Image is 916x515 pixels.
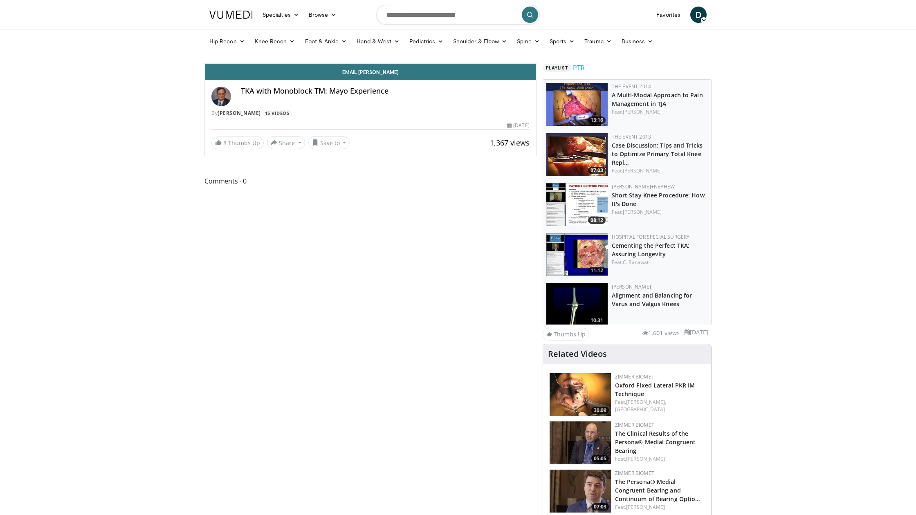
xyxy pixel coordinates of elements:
video-js: Video Player [205,63,536,64]
a: [PERSON_NAME] [623,108,662,115]
a: PTR [573,63,585,73]
a: A Multi-Modal Approach to Pain Management in TJA [612,91,703,107]
a: Pediatrics [404,33,448,49]
div: Feat. [615,455,705,463]
button: Share [267,136,305,149]
span: 07:03 [588,167,606,174]
a: Zimmer Biomet [615,373,654,380]
a: The Persona® Medial Congruent Bearing and Continuum of Bearing Optio… [615,478,700,503]
a: Hospital for Special Surgery [612,233,690,240]
a: [PERSON_NAME] [623,208,662,215]
a: Specialties [258,7,304,23]
a: 8 Thumbs Up [211,137,264,149]
div: [DATE] [507,122,529,129]
div: Feat. [615,504,705,511]
span: Comments 0 [204,176,537,186]
span: 08:12 [588,217,606,224]
a: Oxford Fixed Lateral PKR IM Technique [615,381,695,398]
a: 10:31 [546,283,608,326]
img: f8228b08-9b4b-46a6-ae39-a97ff8315fa4.150x105_q85_crop-smart_upscale.jpg [546,233,608,276]
li: 1,601 views [642,329,680,338]
a: [PERSON_NAME] [626,455,665,462]
a: 07:03 [550,470,611,513]
a: Zimmer Biomet [615,470,654,477]
img: ffedded7-5cec-4085-8190-4c1341fb4931.150x105_q85_crop-smart_upscale.jpg [550,421,611,464]
img: 06453132-c8a8-4335-b73e-1d0ffe22e3ee.150x105_q85_crop-smart_upscale.jpg [546,183,608,226]
span: 05:05 [591,455,609,462]
img: 1139bc86-10bf-4018-b609-ddc03866ed6b.150x105_q85_crop-smart_upscale.jpg [550,373,611,416]
a: [PERSON_NAME]+Nephew [612,183,675,190]
a: [PERSON_NAME] [218,110,261,116]
img: c784d3e2-1f1b-4eb5-bd47-0865bc9d865f.150x105_q85_crop-smart_upscale.jpg [550,470,611,513]
a: Zimmer Biomet [615,421,654,428]
a: 07:03 [546,133,608,176]
div: Feat. [612,108,708,116]
a: Hip Recon [204,33,250,49]
img: VuMedi Logo [209,11,253,19]
li: [DATE] [685,328,708,337]
a: 13:16 [546,83,608,126]
a: Knee Recon [250,33,300,49]
a: Browse [304,7,341,23]
a: D [690,7,707,23]
span: 8 [223,139,227,147]
a: 05:05 [550,421,611,464]
a: Case Discussion: Tips and Tricks to Optimize Primary Total Knee Repl… [612,141,703,166]
span: 11:12 [588,267,606,274]
a: Favorites [651,7,685,23]
a: Sports [545,33,580,49]
div: By [211,110,530,117]
a: Shoulder & Elbow [448,33,512,49]
a: Short Stay Knee Procedure: How It's Done [612,191,705,208]
a: Email [PERSON_NAME] [205,64,536,80]
a: Alignment and Balancing for Varus and Valgus Knees [612,291,692,308]
a: Business [617,33,658,49]
div: Feat. [612,259,708,266]
a: Thumbs Up [543,328,589,340]
a: [PERSON_NAME], [GEOGRAPHIC_DATA] [615,399,667,413]
a: The Clinical Results of the Persona® Medial Congruent Bearing [615,430,696,455]
a: Spine [512,33,544,49]
button: Save to [308,136,350,149]
div: Feat. [612,208,708,216]
img: 6a45c07b-9638-46a8-9cfb-065bafb25cbb.150x105_q85_crop-smart_upscale.jpg [546,83,608,126]
img: b9903f12-b4fd-4232-bd73-ce1f119ed97b.150x105_q85_crop-smart_upscale.jpg [546,133,608,176]
a: [PERSON_NAME] [623,167,662,174]
img: 38523_0000_3.png.150x105_q85_crop-smart_upscale.jpg [546,283,608,326]
a: C. Ranawat [623,259,649,266]
a: The Event 2014 [612,83,651,90]
a: Hand & Wrist [352,33,404,49]
div: Feat. [615,399,705,413]
a: 30:09 [550,373,611,416]
a: 11:12 [546,233,608,276]
span: 13:16 [588,116,606,124]
span: 1,367 views [490,138,530,148]
a: 15 Videos [262,110,292,116]
a: [PERSON_NAME] [612,283,651,290]
div: Feat. [612,167,708,175]
span: Playlist [543,64,571,72]
img: Avatar [211,87,231,106]
a: Cementing the Perfect TKA: Assuring Longevity [612,242,690,258]
span: 10:31 [588,317,606,324]
span: 07:03 [591,503,609,511]
a: Trauma [579,33,617,49]
a: [PERSON_NAME] [626,504,665,511]
h4: Related Videos [548,349,607,359]
h4: TKA with Monoblock TM: Mayo Experience [241,87,530,96]
a: 08:12 [546,183,608,226]
input: Search topics, interventions [376,5,540,25]
a: The Event 2013 [612,133,651,140]
a: Foot & Ankle [300,33,352,49]
span: 30:09 [591,407,609,414]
